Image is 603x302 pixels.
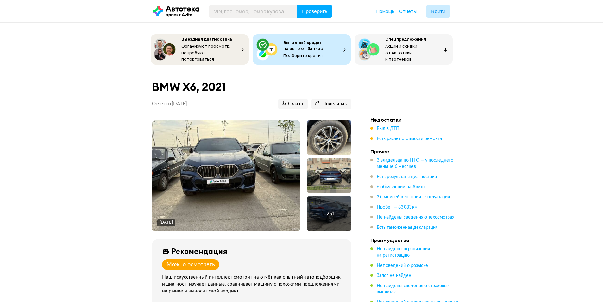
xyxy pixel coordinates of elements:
h4: Преимущества [370,237,459,243]
span: Не найдены ограничения на регистрацию [377,247,430,258]
span: Отчёты [399,8,417,14]
span: Проверить [302,9,327,14]
span: Помощь [376,8,394,14]
span: Есть таможенная декларация [377,225,438,230]
button: Выгодный кредит на авто от банковПодберите кредит [253,34,351,65]
span: Пробег — 83 083 км [377,205,418,209]
div: Можно осмотреть [166,261,215,268]
span: Был в ДТП [377,126,399,131]
span: Есть расчёт стоимости ремонта [377,137,442,141]
a: Помощь [376,8,394,15]
span: Нет сведений о розыске [377,263,428,268]
input: VIN, госномер, номер кузова [209,5,297,18]
span: Залог не найден [377,273,411,278]
button: Выездная диагностикаОрганизуют просмотр, попробуют поторговаться [151,34,249,65]
span: Не найдены сведения о страховых выплатах [377,284,449,294]
div: Рекомендация [172,247,227,255]
h4: Прочее [370,148,459,155]
span: Акции и скидки от Автотеки и партнёров [385,43,417,62]
div: [DATE] [160,220,173,226]
span: Выездная диагностика [181,36,232,42]
button: Проверить [297,5,332,18]
span: Организуют просмотр, попробуют поторговаться [181,43,231,62]
p: Отчёт от [DATE] [152,101,187,107]
span: 3 владельца по ПТС — у последнего меньше 6 месяцев [377,158,453,169]
span: 39 записей в истории эксплуатации [377,195,450,199]
span: Не найдены сведения о техосмотрах [377,215,454,220]
button: Скачать [278,99,308,109]
span: Поделиться [315,101,348,107]
span: 6 объявлений на Авито [377,185,425,189]
a: Отчёты [399,8,417,15]
span: Спецпредложения [385,36,426,42]
button: СпецпредложенияАкции и скидки от Автотеки и партнёров [355,34,453,65]
span: Войти [431,9,445,14]
img: Main car [152,120,300,231]
span: Выгодный кредит на авто от банков [283,40,323,51]
h4: Недостатки [370,117,459,123]
button: Войти [426,5,450,18]
span: Есть результаты диагностики [377,175,437,179]
div: Наш искусственный интеллект смотрит на отчёт как опытный автоподборщик и диагност: изучает данные... [162,274,344,295]
h1: BMW X6, 2021 [152,80,351,94]
button: Поделиться [311,99,351,109]
span: Скачать [282,101,304,107]
span: Подберите кредит [283,53,323,58]
div: + 251 [323,210,335,217]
